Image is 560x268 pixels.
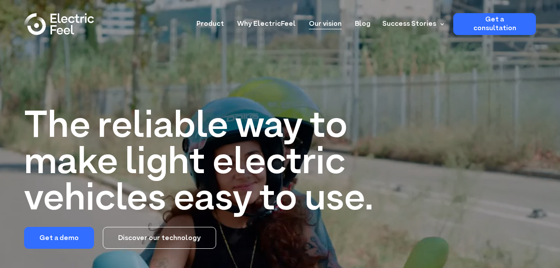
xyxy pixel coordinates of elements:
div: Success Stories [377,13,447,35]
iframe: Chatbot [502,210,548,256]
div: Success Stories [382,19,436,29]
a: Product [196,13,224,29]
a: Get a demo [24,227,94,249]
a: Get a consultation [453,13,536,35]
input: Submit [33,35,75,51]
a: Blog [355,13,371,29]
a: Our vision [309,13,342,29]
a: Why ElectricFeel [237,13,296,29]
h1: The reliable way to make light electric vehicles easy to use. [24,109,389,218]
a: Discover our technology [103,227,216,249]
